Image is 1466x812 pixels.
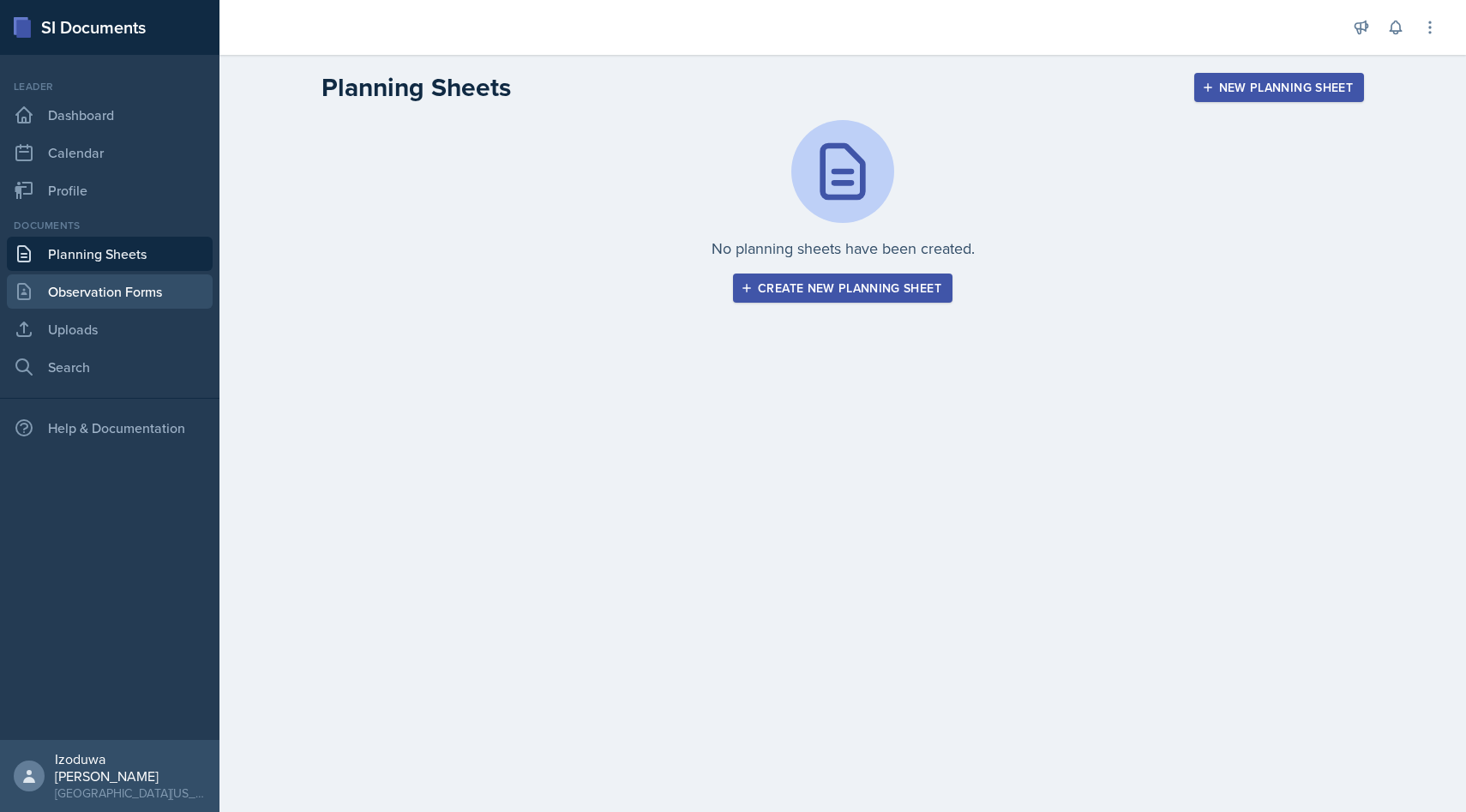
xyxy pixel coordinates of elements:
a: Calendar [7,135,213,170]
a: Uploads [7,312,213,346]
div: Izoduwa [PERSON_NAME] [55,750,206,785]
div: Leader [7,79,213,94]
div: Create new planning sheet [744,281,941,295]
button: New Planning Sheet [1194,73,1364,102]
a: Search [7,350,213,384]
h2: Planning Sheets [321,72,511,103]
a: Dashboard [7,98,213,132]
p: No planning sheets have been created. [712,237,975,260]
a: Profile [7,173,213,208]
a: Planning Sheets [7,237,213,271]
a: Observation Forms [7,274,213,309]
div: New Planning Sheet [1205,81,1353,94]
div: Documents [7,218,213,233]
button: Create new planning sheet [733,274,952,303]
div: Help & Documentation [7,411,213,445]
div: [GEOGRAPHIC_DATA][US_STATE] [55,785,206,802]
